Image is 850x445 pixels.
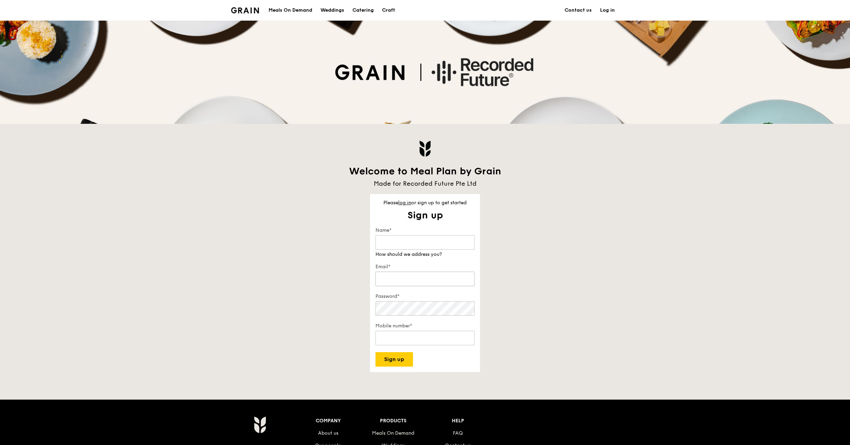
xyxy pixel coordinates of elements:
[419,140,431,157] img: Grain logo
[370,199,480,206] div: Please or sign up to get started
[375,293,475,300] label: Password*
[375,323,475,329] label: Mobile number*
[375,227,475,234] label: Name*
[375,251,475,258] div: How should we address you?
[375,263,475,270] label: Email*
[231,7,259,13] img: Grain
[370,209,480,221] div: Sign up
[453,430,463,436] a: FAQ
[372,430,414,436] a: Meals On Demand
[342,179,508,188] div: Made for Recorded Future Pte Ltd
[426,416,491,426] div: Help
[398,200,411,206] a: log in
[342,165,508,177] div: Welcome to Meal Plan by Grain
[375,352,413,367] button: Sign up
[318,430,338,436] a: About us
[254,416,266,433] img: Grain
[361,416,426,426] div: Products
[296,416,361,426] div: Company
